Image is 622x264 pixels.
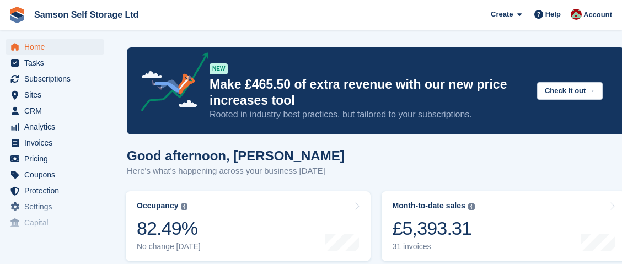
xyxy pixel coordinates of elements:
[6,135,104,150] a: menu
[571,9,582,20] img: Ian
[24,103,90,118] span: CRM
[126,191,371,261] a: Occupancy 82.49% No change [DATE]
[6,167,104,182] a: menu
[6,87,104,103] a: menu
[137,201,178,211] div: Occupancy
[583,9,612,20] span: Account
[24,39,90,55] span: Home
[24,183,90,198] span: Protection
[24,167,90,182] span: Coupons
[24,71,90,87] span: Subscriptions
[210,63,228,74] div: NEW
[6,39,104,55] a: menu
[127,148,345,163] h1: Good afternoon, [PERSON_NAME]
[468,203,475,210] img: icon-info-grey-7440780725fd019a000dd9b08b2336e03edf1995a4989e88bcd33f0948082b44.svg
[137,242,201,251] div: No change [DATE]
[537,82,603,100] button: Check it out →
[210,77,528,109] p: Make £465.50 of extra revenue with our new price increases tool
[132,52,209,115] img: price-adjustments-announcement-icon-8257ccfd72463d97f412b2fc003d46551f7dbcb40ab6d574587a9cd5c0d94...
[9,7,25,23] img: stora-icon-8386f47178a22dfd0bd8f6a31ec36ba5ce8667c1dd55bd0f319d3a0aa187defe.svg
[210,109,528,121] p: Rooted in industry best practices, but tailored to your subscriptions.
[6,199,104,214] a: menu
[137,217,201,240] div: 82.49%
[24,119,90,134] span: Analytics
[24,199,90,214] span: Settings
[491,9,513,20] span: Create
[393,217,475,240] div: £5,393.31
[24,215,90,230] span: Capital
[6,215,104,230] a: menu
[24,55,90,71] span: Tasks
[6,151,104,166] a: menu
[24,135,90,150] span: Invoices
[6,71,104,87] a: menu
[24,151,90,166] span: Pricing
[127,165,345,177] p: Here's what's happening across your business [DATE]
[545,9,561,20] span: Help
[6,103,104,118] a: menu
[6,183,104,198] a: menu
[24,87,90,103] span: Sites
[393,242,475,251] div: 31 invoices
[6,55,104,71] a: menu
[393,201,465,211] div: Month-to-date sales
[30,6,143,24] a: Samson Self Storage Ltd
[6,119,104,134] a: menu
[181,203,187,210] img: icon-info-grey-7440780725fd019a000dd9b08b2336e03edf1995a4989e88bcd33f0948082b44.svg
